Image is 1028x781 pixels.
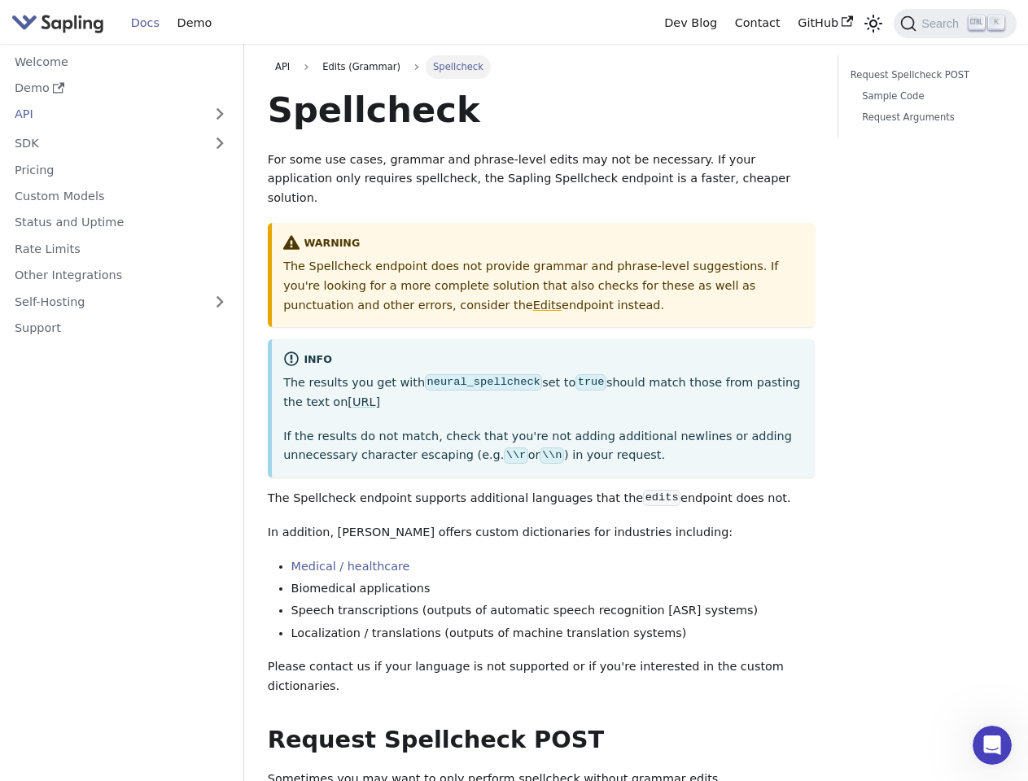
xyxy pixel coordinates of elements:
[11,11,110,35] a: Sapling.ai
[726,11,790,36] a: Contact
[268,726,815,755] h2: Request Spellcheck POST
[575,374,606,390] code: true
[283,234,803,254] div: warning
[291,560,410,573] a: Medical / healthcare
[168,11,221,36] a: Demo
[11,11,104,35] img: Sapling.ai
[789,11,861,36] a: GitHub
[655,11,725,36] a: Dev Blog
[6,103,203,126] a: API
[291,624,815,644] li: Localization / translations (outputs of machine translation systems)
[894,9,1016,38] button: Search (Ctrl+K)
[203,103,236,126] button: Expand sidebar category 'API'
[283,373,803,412] p: The results you get with set to should match those from pasting the text on
[6,76,236,100] a: Demo
[6,185,236,208] a: Custom Models
[268,489,815,508] p: The Spellcheck endpoint supports additional languages that the endpoint does not.
[291,579,815,599] li: Biomedical applications
[203,132,236,155] button: Expand sidebar category 'SDK'
[6,316,236,340] a: Support
[315,55,408,78] span: Edits (Grammar)
[268,55,815,78] nav: Breadcrumbs
[862,11,886,35] button: Switch between dark and light mode (currently light mode)
[6,158,236,181] a: Pricing
[533,299,562,312] a: Edits
[540,447,563,464] code: \\n
[268,523,815,543] p: In addition, [PERSON_NAME] offers custom dictionaries for industries including:
[988,15,1004,30] kbd: K
[426,55,491,78] span: Spellcheck
[268,88,815,132] h1: Spellcheck
[283,427,803,466] p: If the results do not match, check that you're not adding additional newlines or adding unnecessa...
[851,68,999,83] a: Request Spellcheck POST
[504,447,527,464] code: \\r
[283,257,803,315] p: The Spellcheck endpoint does not provide grammar and phrase-level suggestions. If you're looking ...
[862,110,993,125] a: Request Arguments
[268,55,298,78] a: API
[268,657,815,696] p: Please contact us if your language is not supported or if you're interested in the custom diction...
[425,374,542,390] code: neural_spellcheck
[275,61,290,72] span: API
[122,11,168,36] a: Docs
[268,151,815,208] p: For some use cases, grammar and phrase-level edits may not be necessary. If your application only...
[973,726,1012,765] iframe: Intercom live chat
[6,132,203,155] a: SDK
[6,50,236,73] a: Welcome
[348,395,380,408] a: [URL]
[643,490,680,506] code: edits
[6,264,236,287] a: Other Integrations
[6,237,236,260] a: Rate Limits
[291,601,815,621] li: Speech transcriptions (outputs of automatic speech recognition [ASR] systems)
[6,290,236,313] a: Self-Hosting
[862,89,993,104] a: Sample Code
[6,211,236,234] a: Status and Uptime
[916,17,969,30] span: Search
[283,351,803,370] div: info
